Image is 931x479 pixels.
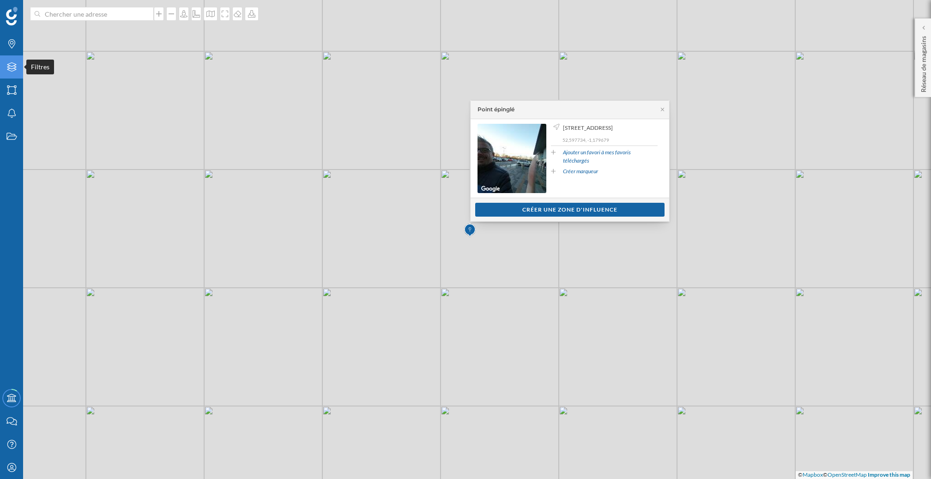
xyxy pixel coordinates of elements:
img: Logo Geoblink [6,7,18,25]
div: Point épinglé [478,105,514,114]
a: Créer marqueur [563,167,598,176]
a: Improve this map [868,471,910,478]
div: © © [796,471,913,479]
img: Marker [464,221,476,240]
span: [STREET_ADDRESS] [563,124,613,132]
div: Filtres [26,60,54,74]
span: Support [19,6,53,15]
p: 52,597734, -1,179679 [562,137,658,143]
img: streetview [478,124,546,193]
a: OpenStreetMap [828,471,867,478]
p: Réseau de magasins [919,32,928,92]
a: Mapbox [803,471,823,478]
a: Ajouter un favori à mes favoris téléchargés [563,148,658,165]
